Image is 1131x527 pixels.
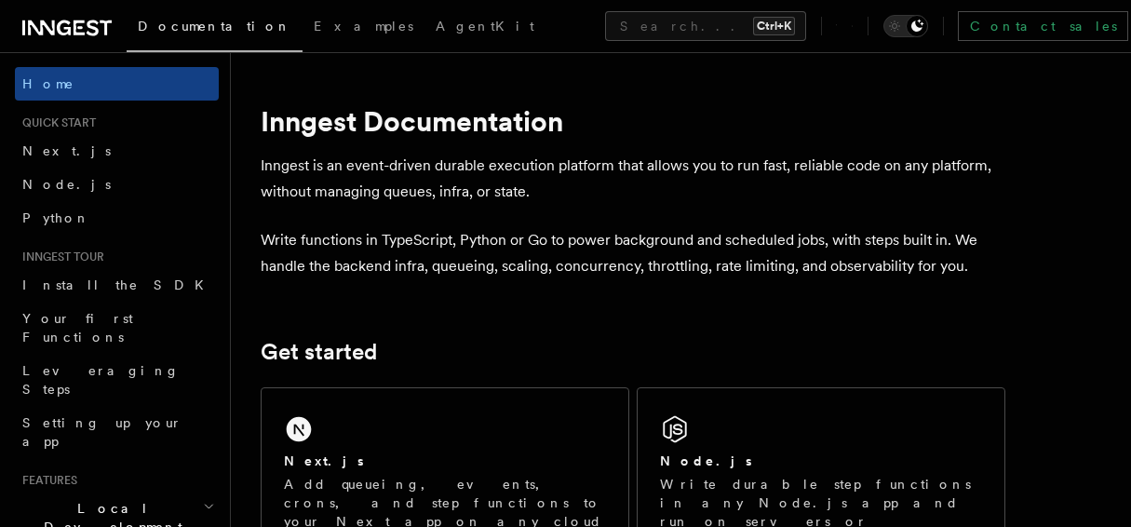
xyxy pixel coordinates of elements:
span: Features [15,473,77,488]
a: Next.js [15,134,219,168]
a: Setting up your app [15,406,219,458]
p: Inngest is an event-driven durable execution platform that allows you to run fast, reliable code ... [261,153,1005,205]
a: Get started [261,339,377,365]
p: Write functions in TypeScript, Python or Go to power background and scheduled jobs, with steps bu... [261,227,1005,279]
h1: Inngest Documentation [261,104,1005,138]
span: Setting up your app [22,415,182,449]
span: Python [22,210,90,225]
a: AgentKit [424,6,545,50]
button: Toggle dark mode [883,15,928,37]
span: Next.js [22,143,111,158]
span: Leveraging Steps [22,363,180,397]
a: Contact sales [958,11,1128,41]
span: Install the SDK [22,277,215,292]
span: Inngest tour [15,250,104,264]
span: Documentation [138,19,291,34]
a: Examples [303,6,424,50]
kbd: Ctrl+K [753,17,795,35]
a: Leveraging Steps [15,354,219,406]
span: Your first Functions [22,311,133,345]
span: Quick start [15,115,96,130]
span: Home [22,74,74,93]
a: Python [15,201,219,235]
a: Your first Functions [15,302,219,354]
span: Node.js [22,177,111,192]
span: Examples [314,19,413,34]
span: AgentKit [436,19,534,34]
a: Documentation [127,6,303,52]
h2: Next.js [284,452,364,470]
a: Home [15,67,219,101]
a: Install the SDK [15,268,219,302]
h2: Node.js [660,452,752,470]
a: Node.js [15,168,219,201]
button: Search...Ctrl+K [605,11,806,41]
